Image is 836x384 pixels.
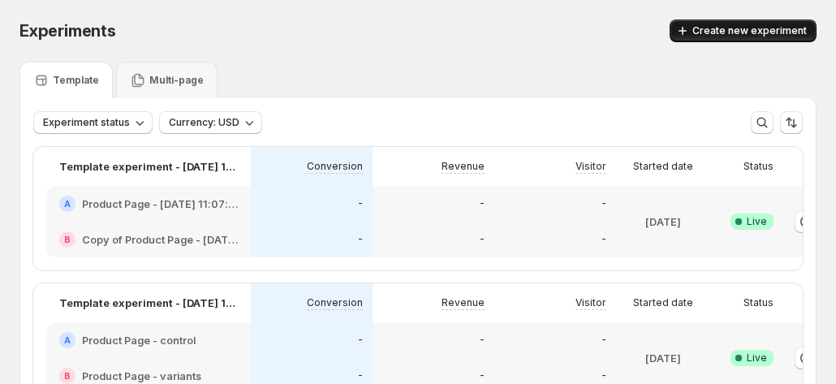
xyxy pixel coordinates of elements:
[82,332,196,348] h2: Product Page - control
[633,296,693,309] p: Started date
[601,197,606,210] p: -
[480,197,485,210] p: -
[307,296,363,309] p: Conversion
[82,231,238,248] h2: Copy of Product Page - [DATE] 11:07:13
[59,295,238,311] p: Template experiment - [DATE] 11:39:06
[59,158,238,175] p: Template experiment - [DATE] 10:01:49
[82,368,201,384] h2: Product Page - variants
[480,233,485,246] p: -
[645,350,681,366] p: [DATE]
[442,296,485,309] p: Revenue
[575,160,606,173] p: Visitor
[645,214,681,230] p: [DATE]
[480,369,485,382] p: -
[43,116,130,129] span: Experiment status
[307,160,363,173] p: Conversion
[633,160,693,173] p: Started date
[149,74,204,87] p: Multi-page
[159,111,262,134] button: Currency: USD
[358,334,363,347] p: -
[743,296,774,309] p: Status
[82,196,238,212] h2: Product Page - [DATE] 11:07:13
[358,197,363,210] p: -
[743,160,774,173] p: Status
[53,74,99,87] p: Template
[19,21,116,41] span: Experiments
[442,160,485,173] p: Revenue
[64,235,71,244] h2: B
[64,335,71,345] h2: A
[601,233,606,246] p: -
[670,19,817,42] button: Create new experiment
[747,352,767,365] span: Live
[692,24,807,37] span: Create new experiment
[747,215,767,228] span: Live
[601,369,606,382] p: -
[64,199,71,209] h2: A
[33,111,153,134] button: Experiment status
[358,369,363,382] p: -
[601,334,606,347] p: -
[780,111,803,134] button: Sort the results
[64,371,71,381] h2: B
[169,116,239,129] span: Currency: USD
[480,334,485,347] p: -
[575,296,606,309] p: Visitor
[358,233,363,246] p: -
